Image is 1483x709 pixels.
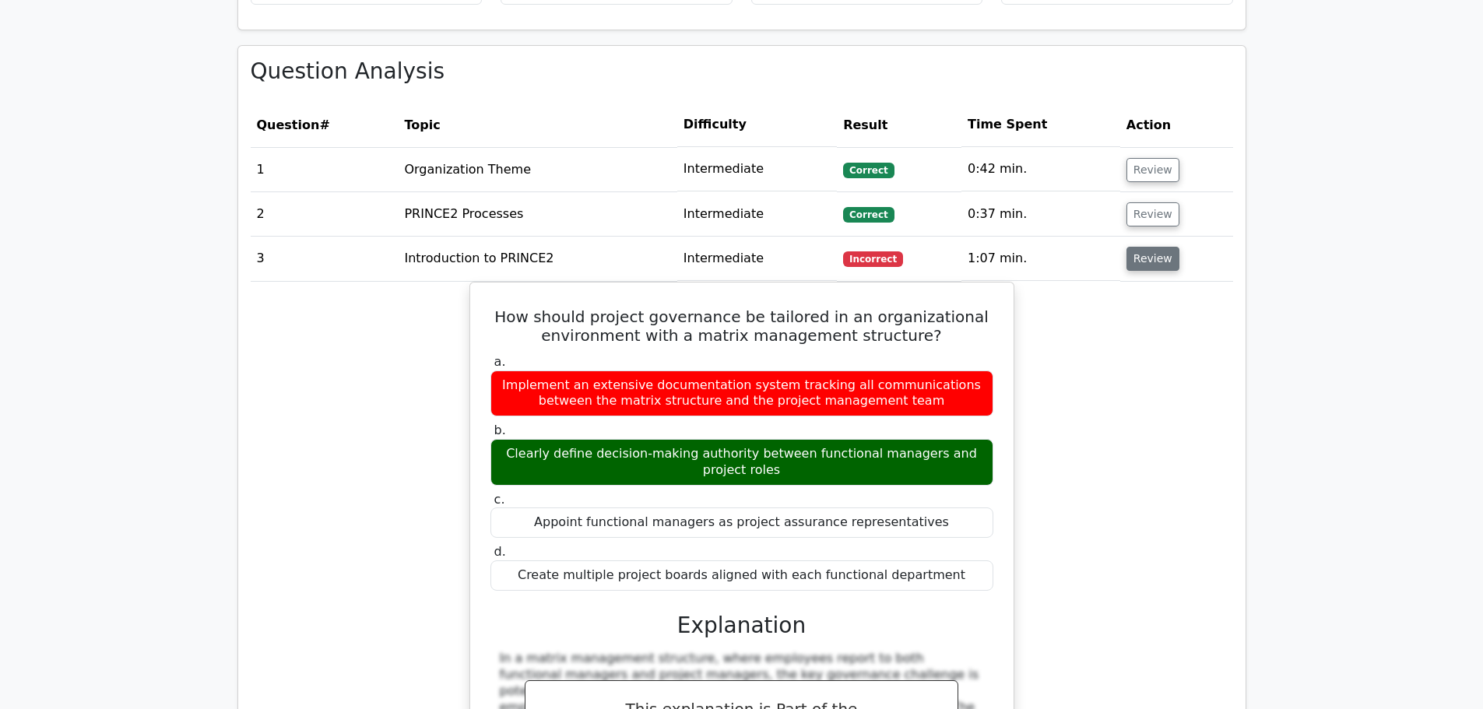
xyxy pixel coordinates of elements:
span: Question [257,118,320,132]
span: d. [494,544,506,559]
td: Intermediate [677,147,837,191]
button: Review [1126,247,1179,271]
button: Review [1126,202,1179,226]
h5: How should project governance be tailored in an organizational environment with a matrix manageme... [489,307,995,345]
div: Create multiple project boards aligned with each functional department [490,560,993,591]
div: Clearly define decision-making authority between functional managers and project roles [490,439,993,486]
h3: Explanation [500,612,984,639]
h3: Question Analysis [251,58,1233,85]
span: c. [494,492,505,507]
th: Result [837,103,961,147]
button: Review [1126,158,1179,182]
td: PRINCE2 Processes [398,192,676,237]
td: 0:37 min. [961,192,1120,237]
th: # [251,103,399,147]
span: a. [494,354,506,369]
td: Introduction to PRINCE2 [398,237,676,281]
td: 0:42 min. [961,147,1120,191]
td: 3 [251,237,399,281]
div: Implement an extensive documentation system tracking all communications between the matrix struct... [490,370,993,417]
th: Topic [398,103,676,147]
td: Intermediate [677,192,837,237]
span: Incorrect [843,251,903,267]
td: 1:07 min. [961,237,1120,281]
td: 2 [251,192,399,237]
span: Correct [843,207,894,223]
th: Difficulty [677,103,837,147]
span: Correct [843,163,894,178]
span: b. [494,423,506,437]
th: Time Spent [961,103,1120,147]
th: Action [1120,103,1233,147]
td: 1 [251,147,399,191]
td: Intermediate [677,237,837,281]
div: Appoint functional managers as project assurance representatives [490,507,993,538]
td: Organization Theme [398,147,676,191]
